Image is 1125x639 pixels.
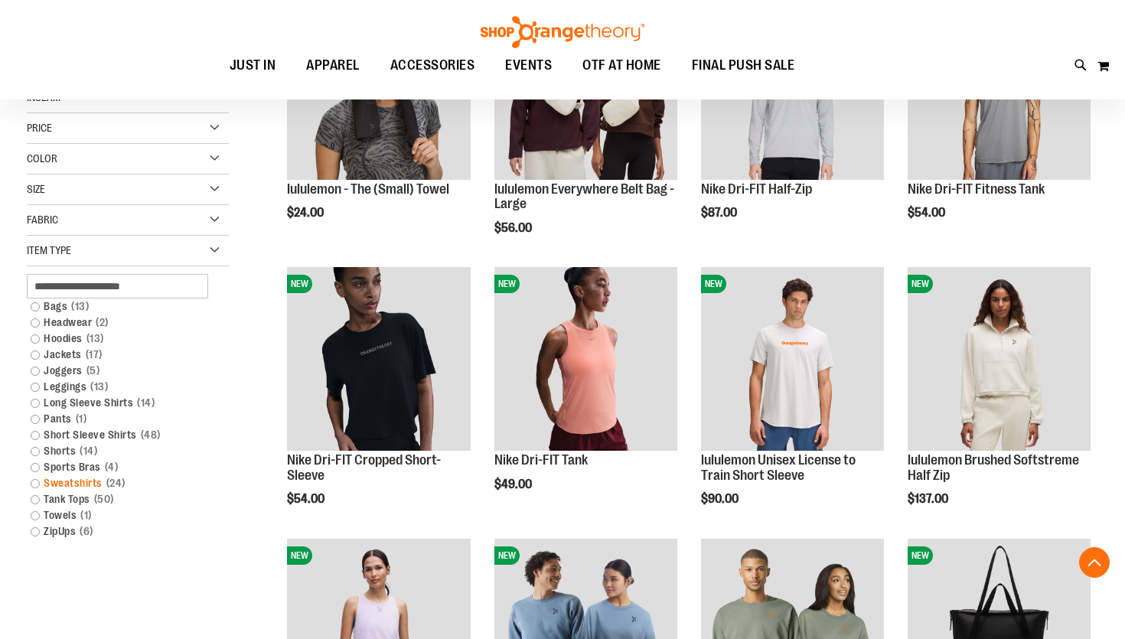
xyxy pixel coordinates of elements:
[908,546,933,565] span: NEW
[23,395,217,411] a: Long Sleeve Shirts14
[701,275,726,293] span: NEW
[494,181,674,212] a: lululemon Everywhere Belt Bag - Large
[27,122,52,134] span: Price
[133,395,158,411] span: 14
[103,475,129,491] span: 24
[908,267,1091,450] img: lululemon Brushed Softstreme Half Zip
[287,546,312,565] span: NEW
[494,478,534,491] span: $49.00
[494,546,520,565] span: NEW
[494,267,677,452] a: Nike Dri-FIT TankNEW
[23,427,217,443] a: Short Sleeve Shirts48
[23,363,217,379] a: Joggers5
[908,206,947,220] span: $54.00
[701,206,739,220] span: $87.00
[101,459,122,475] span: 4
[693,259,892,545] div: product
[287,452,441,483] a: Nike Dri-FIT Cropped Short-Sleeve
[701,267,884,450] img: lululemon Unisex License to Train Short Sleeve
[27,214,58,226] span: Fabric
[76,523,97,540] span: 6
[692,48,795,83] span: FINAL PUSH SALE
[23,523,217,540] a: ZipUps6
[582,48,661,83] span: OTF AT HOME
[230,48,276,83] span: JUST IN
[908,275,933,293] span: NEW
[287,492,327,506] span: $54.00
[900,259,1098,545] div: product
[701,267,884,452] a: lululemon Unisex License to Train Short SleeveNEW
[287,181,449,197] a: lululemon - The (Small) Towel
[494,267,677,450] img: Nike Dri-FIT Tank
[291,48,375,83] a: APPAREL
[287,275,312,293] span: NEW
[306,48,360,83] span: APPAREL
[567,48,677,83] a: OTF AT HOME
[83,363,104,379] span: 5
[214,48,292,83] a: JUST IN
[701,181,812,197] a: Nike Dri-FIT Half-Zip
[23,347,217,363] a: Jackets17
[90,491,118,507] span: 50
[1079,547,1110,578] button: Back To Top
[27,244,71,256] span: Item Type
[908,452,1079,483] a: lululemon Brushed Softstreme Half Zip
[677,48,810,83] a: FINAL PUSH SALE
[23,475,217,491] a: Sweatshirts24
[86,379,112,395] span: 13
[23,507,217,523] a: Towels1
[505,48,552,83] span: EVENTS
[490,48,567,83] a: EVENTS
[27,152,57,165] span: Color
[375,48,491,83] a: ACCESSORIES
[23,379,217,395] a: Leggings13
[908,181,1045,197] a: Nike Dri-FIT Fitness Tank
[83,331,108,347] span: 13
[287,267,470,450] img: Nike Dri-FIT Cropped Short-Sleeve
[82,347,106,363] span: 17
[77,507,96,523] span: 1
[137,427,165,443] span: 48
[287,206,326,220] span: $24.00
[23,443,217,459] a: Shorts14
[908,492,951,506] span: $137.00
[27,183,45,195] span: Size
[23,315,217,331] a: Headwear2
[494,452,588,468] a: Nike Dri-FIT Tank
[23,331,217,347] a: Hoodies13
[279,259,478,545] div: product
[487,259,685,530] div: product
[478,16,647,48] img: Shop Orangetheory
[67,298,93,315] span: 13
[23,491,217,507] a: Tank Tops50
[23,411,217,427] a: Pants1
[494,275,520,293] span: NEW
[287,267,470,452] a: Nike Dri-FIT Cropped Short-SleeveNEW
[908,267,1091,452] a: lululemon Brushed Softstreme Half ZipNEW
[494,221,534,235] span: $56.00
[23,298,217,315] a: Bags13
[390,48,475,83] span: ACCESSORIES
[72,411,91,427] span: 1
[23,459,217,475] a: Sports Bras4
[76,443,101,459] span: 14
[701,492,741,506] span: $90.00
[701,452,856,483] a: lululemon Unisex License to Train Short Sleeve
[92,315,112,331] span: 2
